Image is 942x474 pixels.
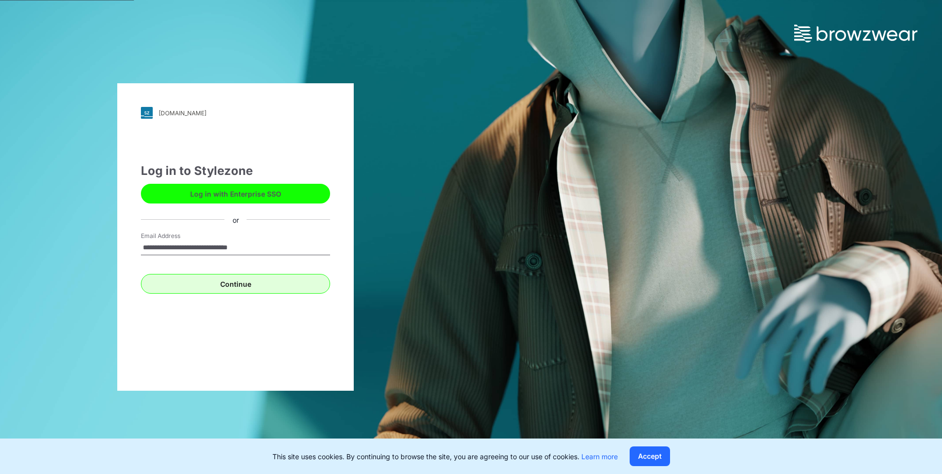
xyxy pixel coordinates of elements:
[141,232,210,240] label: Email Address
[141,184,330,203] button: Log in with Enterprise SSO
[794,25,917,42] img: browzwear-logo.73288ffb.svg
[141,162,330,180] div: Log in to Stylezone
[141,107,330,119] a: [DOMAIN_NAME]
[225,214,247,225] div: or
[141,107,153,119] img: svg+xml;base64,PHN2ZyB3aWR0aD0iMjgiIGhlaWdodD0iMjgiIHZpZXdCb3g9IjAgMCAyOCAyOCIgZmlsbD0ibm9uZSIgeG...
[159,109,206,117] div: [DOMAIN_NAME]
[630,446,670,466] button: Accept
[581,452,618,461] a: Learn more
[272,451,618,462] p: This site uses cookies. By continuing to browse the site, you are agreeing to our use of cookies.
[141,274,330,294] button: Continue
